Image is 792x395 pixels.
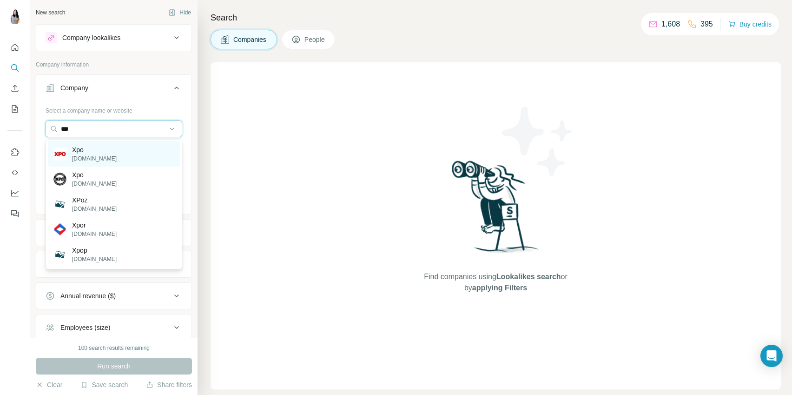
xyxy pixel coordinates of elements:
button: Buy credits [728,18,772,31]
div: New search [36,8,65,17]
img: XPoz [53,198,66,211]
button: Share filters [146,380,192,389]
h4: Search [211,11,781,24]
button: Company [36,77,191,103]
button: Feedback [7,205,22,222]
p: [DOMAIN_NAME] [72,180,117,188]
div: Company [60,83,88,93]
button: Enrich CSV [7,80,22,97]
img: Xpo [53,173,66,186]
p: [DOMAIN_NAME] [72,154,117,163]
div: Company lookalikes [62,33,120,42]
span: applying Filters [472,284,527,292]
button: Quick start [7,39,22,56]
button: Employees (size) [36,316,191,339]
p: [DOMAIN_NAME] [72,205,117,213]
button: Search [7,60,22,76]
div: Open Intercom Messenger [760,345,783,367]
img: Xpor [53,223,66,236]
div: Annual revenue ($) [60,291,116,301]
button: Annual revenue ($) [36,285,191,307]
p: [DOMAIN_NAME] [72,255,117,263]
span: Lookalikes search [496,273,561,281]
p: Company information [36,60,192,69]
button: Company lookalikes [36,27,191,49]
p: Xpo [72,145,117,154]
button: Use Surfe on LinkedIn [7,144,22,161]
span: Companies [233,35,267,44]
p: XPoz [72,195,117,205]
div: Select a company name or website [46,103,182,115]
p: Xpop [72,246,117,255]
button: Clear [36,380,62,389]
p: [DOMAIN_NAME] [72,230,117,238]
img: Xpo [53,147,66,161]
div: 100 search results remaining [78,344,150,352]
span: Find companies using or by [421,271,570,294]
p: 1,608 [661,19,680,30]
span: People [304,35,326,44]
img: Surfe Illustration - Woman searching with binoculars [448,158,544,262]
button: My lists [7,100,22,117]
button: Save search [80,380,128,389]
button: Hide [162,6,198,20]
p: Xpo [72,170,117,180]
button: HQ location [36,253,191,275]
img: Surfe Illustration - Stars [496,100,580,183]
button: Dashboard [7,185,22,201]
div: Employees (size) [60,323,110,332]
img: Avatar [7,9,22,24]
p: 395 [700,19,713,30]
button: Industry [36,221,191,244]
button: Use Surfe API [7,164,22,181]
img: Xpop [53,248,66,261]
p: Xpor [72,221,117,230]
